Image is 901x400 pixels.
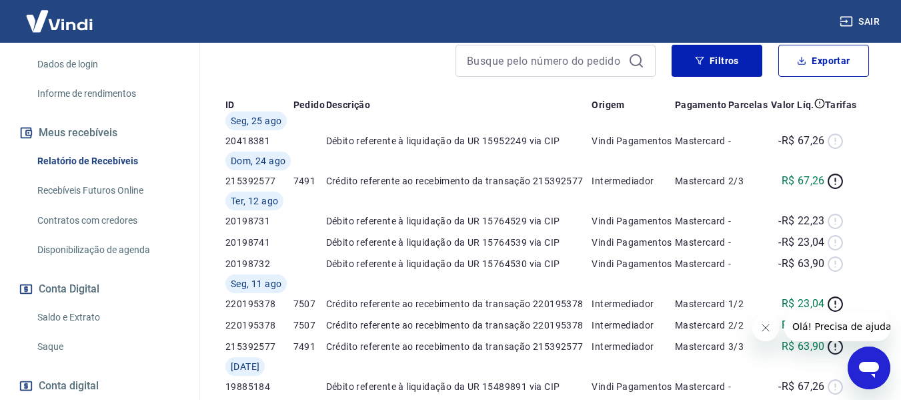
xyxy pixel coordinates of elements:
[326,214,592,228] p: Débito referente à liquidação da UR 15764529 via CIP
[675,297,728,311] p: Mastercard
[848,347,890,389] iframe: Botão para abrir a janela de mensagens
[675,380,728,393] p: Mastercard
[728,134,769,148] p: -
[728,174,769,188] p: 2/3
[592,98,624,112] p: Origem
[778,133,825,149] p: -R$ 67,26
[782,296,825,312] p: R$ 23,04
[675,214,728,228] p: Mastercard
[293,98,325,112] p: Pedido
[675,236,728,249] p: Mastercard
[32,333,183,361] a: Saque
[782,173,825,189] p: R$ 67,26
[231,360,259,373] span: [DATE]
[231,154,285,168] span: Dom, 24 ago
[675,257,728,270] p: Mastercard
[592,380,674,393] p: Vindi Pagamentos
[16,274,183,304] button: Conta Digital
[32,207,183,234] a: Contratos com credores
[592,297,674,311] p: Intermediador
[32,236,183,264] a: Disponibilização de agenda
[16,118,183,148] button: Meus recebíveis
[778,379,825,395] p: -R$ 67,26
[675,174,728,188] p: Mastercard
[293,174,326,188] p: 7491
[326,257,592,270] p: Débito referente à liquidação da UR 15764530 via CIP
[32,177,183,204] a: Recebíveis Futuros Online
[592,174,674,188] p: Intermediador
[225,236,293,249] p: 20198741
[675,340,728,353] p: Mastercard
[592,319,674,332] p: Intermediador
[675,134,728,148] p: Mastercard
[16,1,103,41] img: Vindi
[39,377,99,395] span: Conta digital
[778,213,825,229] p: -R$ 22,23
[592,134,674,148] p: Vindi Pagamentos
[825,98,857,112] p: Tarifas
[778,234,825,250] p: -R$ 23,04
[326,297,592,311] p: Crédito referente ao recebimento da transação 220195378
[225,214,293,228] p: 20198731
[467,51,623,71] input: Busque pelo número do pedido
[592,257,674,270] p: Vindi Pagamentos
[728,340,769,353] p: 3/3
[225,340,293,353] p: 215392577
[225,319,293,332] p: 220195378
[326,174,592,188] p: Crédito referente ao recebimento da transação 215392577
[728,98,768,112] p: Parcelas
[592,214,674,228] p: Vindi Pagamentos
[728,319,769,332] p: 2/2
[752,315,779,341] iframe: Fechar mensagem
[672,45,762,77] button: Filtros
[225,174,293,188] p: 215392577
[592,236,674,249] p: Vindi Pagamentos
[728,214,769,228] p: -
[225,297,293,311] p: 220195378
[231,194,278,208] span: Ter, 12 ago
[728,236,769,249] p: -
[293,340,326,353] p: 7491
[778,45,869,77] button: Exportar
[225,257,293,270] p: 20198732
[293,319,326,332] p: 7507
[592,340,674,353] p: Intermediador
[728,257,769,270] p: -
[326,340,592,353] p: Crédito referente ao recebimento da transação 215392577
[326,319,592,332] p: Crédito referente ao recebimento da transação 220195378
[225,380,293,393] p: 19885184
[326,98,371,112] p: Descrição
[32,51,183,78] a: Dados de login
[326,380,592,393] p: Débito referente à liquidação da UR 15489891 via CIP
[778,256,825,272] p: -R$ 63,90
[728,297,769,311] p: 1/2
[231,114,281,128] span: Seg, 25 ago
[293,297,326,311] p: 7507
[784,312,890,341] iframe: Mensagem da empresa
[32,148,183,175] a: Relatório de Recebíveis
[225,134,293,148] p: 20418381
[32,80,183,108] a: Informe de rendimentos
[8,9,112,20] span: Olá! Precisa de ajuda?
[225,98,235,112] p: ID
[675,319,728,332] p: Mastercard
[231,277,281,290] span: Seg, 11 ago
[728,380,769,393] p: -
[675,98,727,112] p: Pagamento
[326,236,592,249] p: Débito referente à liquidação da UR 15764539 via CIP
[771,98,814,112] p: Valor Líq.
[32,304,183,331] a: Saldo e Extrato
[782,339,825,355] p: R$ 63,90
[837,9,885,34] button: Sair
[326,134,592,148] p: Débito referente à liquidação da UR 15952249 via CIP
